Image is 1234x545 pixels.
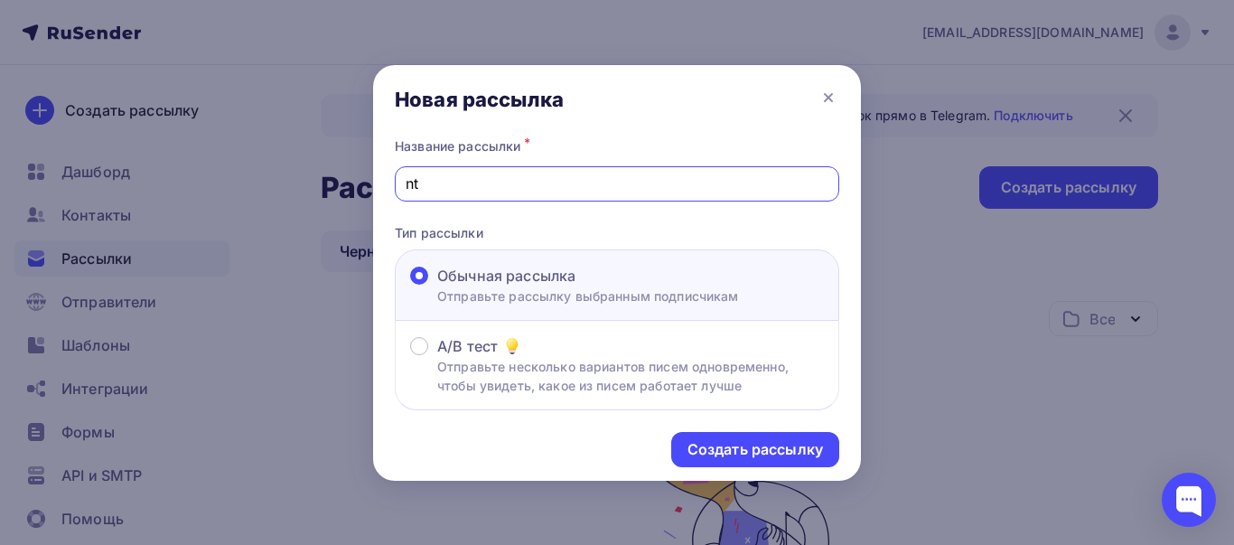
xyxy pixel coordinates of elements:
span: Обычная рассылка [437,265,575,287]
input: Придумайте название рассылки [406,173,829,194]
div: Название рассылки [395,134,839,159]
p: Отправьте рассылку выбранным подписчикам [437,287,739,305]
div: Новая рассылка [395,87,564,112]
div: Создать рассылку [687,439,823,460]
span: A/B тест [437,335,498,357]
p: Тип рассылки [395,223,839,242]
p: Отправьте несколько вариантов писем одновременно, чтобы увидеть, какое из писем работает лучше [437,357,824,395]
